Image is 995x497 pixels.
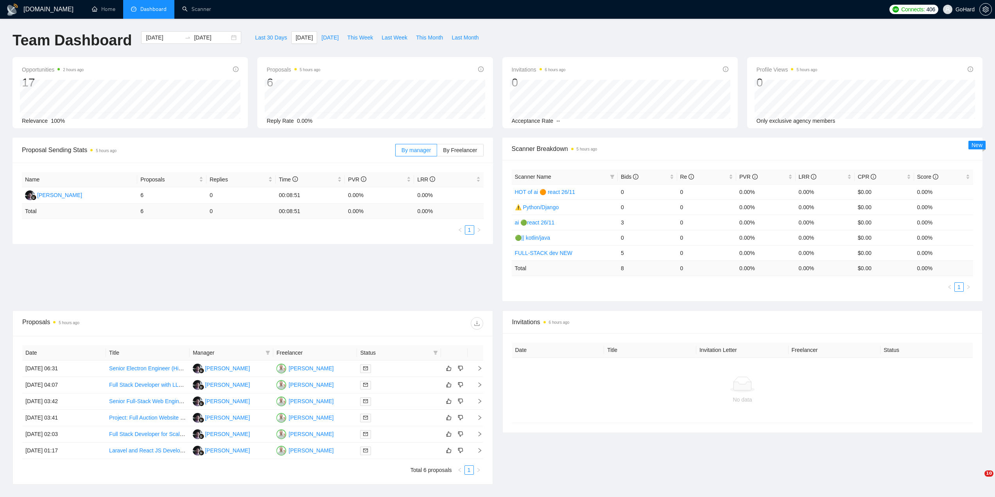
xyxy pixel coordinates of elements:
td: 0.00 % [914,260,973,276]
button: Last 30 Days [251,31,291,44]
td: 0 [677,199,737,215]
div: [PERSON_NAME] [289,364,333,373]
img: gigradar-bm.png [199,384,204,390]
span: right [476,468,481,472]
div: [PERSON_NAME] [289,380,333,389]
div: [PERSON_NAME] [289,446,333,455]
span: like [446,447,452,454]
img: gigradar-bm.png [199,450,204,456]
a: IV[PERSON_NAME] [276,398,333,404]
td: 0 [677,184,737,199]
div: [PERSON_NAME] [205,430,250,438]
div: 17 [22,75,84,90]
td: Project: Full Auction Website with Optional Proxy Bidding + Automated Auctioneer + Buyer/Seller Fees [106,410,190,426]
span: right [477,228,481,232]
img: RR [193,397,203,406]
button: [DATE] [317,31,343,44]
span: Scanner Name [515,174,551,180]
span: 0.00% [297,118,313,124]
span: like [446,382,452,388]
span: dislike [458,431,463,437]
td: $0.00 [855,230,914,245]
button: like [444,429,454,439]
td: 0.00% [736,199,796,215]
span: mail [363,366,368,371]
th: Status [880,343,973,358]
td: 0.00% [345,187,414,204]
button: like [444,446,454,455]
td: 0.00% [796,184,855,199]
button: like [444,364,454,373]
a: ai 🟢react 26/11 [515,219,555,226]
td: Senior Full-Stack Web Engineer (Next.js / TypeScript) [106,393,190,410]
div: [PERSON_NAME] [289,397,333,405]
time: 6 hours ago [549,320,570,325]
span: LRR [417,176,435,183]
button: download [471,317,483,330]
span: Replies [210,175,267,184]
button: This Week [343,31,377,44]
button: [DATE] [291,31,317,44]
th: Title [604,343,696,358]
td: 0 [677,230,737,245]
img: IV [276,380,286,390]
span: 100% [51,118,65,124]
span: By manager [402,147,431,153]
img: RR [193,446,203,456]
li: Next Page [964,282,973,292]
td: 0.00 % [736,260,796,276]
a: ⚠️ Python/Django [515,204,559,210]
button: dislike [456,429,465,439]
span: like [446,431,452,437]
div: [PERSON_NAME] [205,364,250,373]
td: 0.00% [796,230,855,245]
span: info-circle [871,174,876,179]
span: Invitations [512,317,973,327]
a: homeHome [92,6,115,13]
a: 1 [955,283,963,291]
a: 1 [465,466,473,474]
td: [DATE] 06:31 [22,361,106,377]
span: setting [980,6,991,13]
td: 0 [618,184,677,199]
td: 0.00 % [796,260,855,276]
span: Relevance [22,118,48,124]
a: IV[PERSON_NAME] [276,365,333,371]
button: like [444,413,454,422]
span: mail [363,448,368,453]
time: 5 hours ago [300,68,321,72]
td: [DATE] 03:42 [22,393,106,410]
td: 0.00% [796,215,855,230]
span: mail [363,399,368,404]
div: [PERSON_NAME] [205,380,250,389]
span: filter [432,347,439,359]
td: 3 [618,215,677,230]
span: info-circle [292,176,298,182]
th: Name [22,172,137,187]
td: 0 [206,204,276,219]
td: Total [22,204,137,219]
div: [PERSON_NAME] [205,413,250,422]
td: 0.00 % [345,204,414,219]
td: 6 [137,204,206,219]
a: setting [979,6,992,13]
span: info-circle [688,174,694,179]
span: like [446,398,452,404]
td: $0.00 [855,215,914,230]
input: End date [194,33,229,42]
a: Senior Full-Stack Web Engineer (Next.js / TypeScript) [109,398,239,404]
span: CPR [858,174,876,180]
td: 0 [677,245,737,260]
span: info-circle [933,174,938,179]
div: 6 [267,75,320,90]
img: gigradar-bm.png [199,401,204,406]
div: [PERSON_NAME] [205,446,250,455]
span: to [185,34,191,41]
li: Total 6 proposals [411,465,452,475]
span: Re [680,174,694,180]
td: 0.00% [914,245,973,260]
td: 0 [677,260,737,276]
span: left [457,468,462,472]
span: Profile Views [757,65,818,74]
td: 00:08:51 [276,204,345,219]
